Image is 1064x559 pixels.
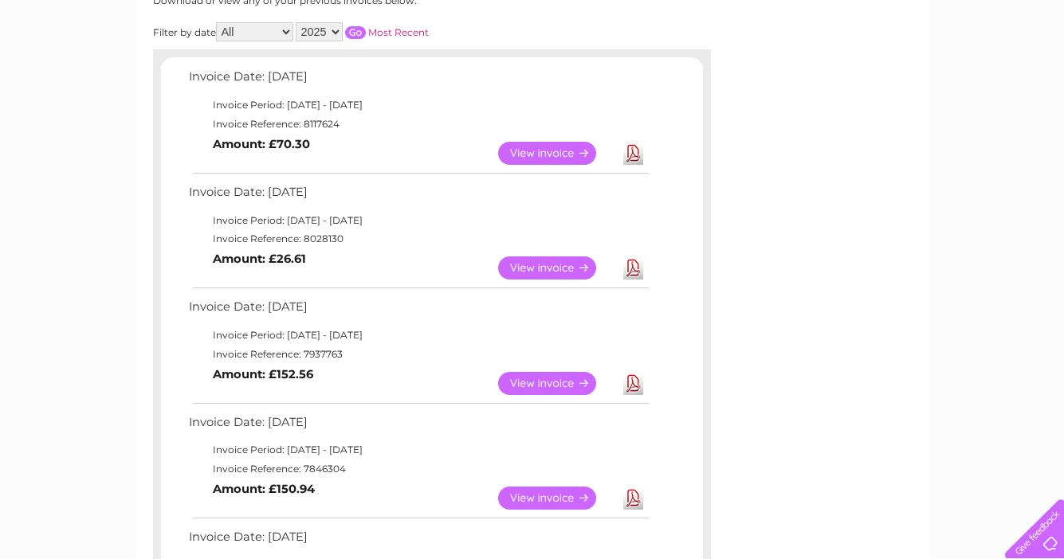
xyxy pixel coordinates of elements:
[1011,68,1049,80] a: Log out
[185,526,651,556] td: Invoice Date: [DATE]
[213,367,313,381] b: Amount: £152.56
[185,96,651,115] td: Invoice Period: [DATE] - [DATE]
[498,256,615,279] a: View
[958,68,997,80] a: Contact
[185,182,651,211] td: Invoice Date: [DATE]
[623,256,643,279] a: Download
[213,482,315,496] b: Amount: £150.94
[623,487,643,510] a: Download
[623,372,643,395] a: Download
[153,22,571,41] div: Filter by date
[498,372,615,395] a: View
[498,142,615,165] a: View
[368,26,429,38] a: Most Recent
[213,252,306,266] b: Amount: £26.61
[185,440,651,459] td: Invoice Period: [DATE] - [DATE]
[185,66,651,96] td: Invoice Date: [DATE]
[498,487,615,510] a: View
[823,68,858,80] a: Energy
[764,8,874,28] a: 0333 014 3131
[868,68,916,80] a: Telecoms
[185,326,651,345] td: Invoice Period: [DATE] - [DATE]
[185,345,651,364] td: Invoice Reference: 7937763
[185,296,651,326] td: Invoice Date: [DATE]
[185,229,651,248] td: Invoice Reference: 8028130
[185,211,651,230] td: Invoice Period: [DATE] - [DATE]
[213,137,310,151] b: Amount: £70.30
[37,41,119,90] img: logo.png
[185,412,651,441] td: Invoice Date: [DATE]
[156,9,909,77] div: Clear Business is a trading name of Verastar Limited (registered in [GEOGRAPHIC_DATA] No. 3667643...
[925,68,948,80] a: Blog
[185,115,651,134] td: Invoice Reference: 8117624
[185,459,651,479] td: Invoice Reference: 7846304
[623,142,643,165] a: Download
[783,68,814,80] a: Water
